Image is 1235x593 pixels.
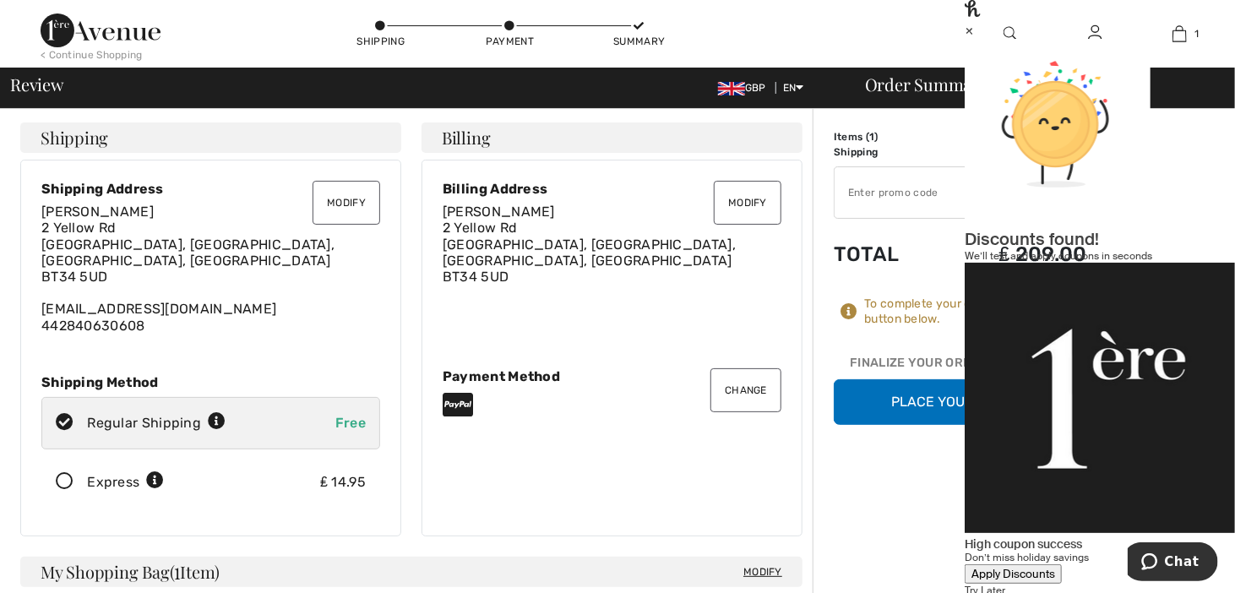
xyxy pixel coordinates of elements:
[442,129,490,146] span: Billing
[41,374,380,390] div: Shipping Method
[1195,26,1200,41] span: 1
[743,563,782,580] span: Modify
[1088,24,1102,44] img: My Info
[783,82,804,94] span: EN
[41,14,160,47] img: 1ère Avenue
[87,413,226,433] div: Regular Shipping
[356,34,406,49] div: Shipping
[443,220,736,285] span: 2 Yellow Rd [GEOGRAPHIC_DATA], [GEOGRAPHIC_DATA], [GEOGRAPHIC_DATA], [GEOGRAPHIC_DATA] BT34 5UD
[864,296,1087,327] div: To complete your order, press the button below.
[942,129,1087,144] td: ₤ 209.00
[41,204,380,334] div: [EMAIL_ADDRESS][DOMAIN_NAME] 442840630608
[1075,24,1116,45] a: Sign In
[443,204,555,220] span: [PERSON_NAME]
[41,129,108,146] span: Shipping
[834,379,1087,425] button: Place Your Order
[170,560,220,583] span: ( Item)
[485,34,536,49] div: Payment
[834,129,942,144] td: Items ( )
[443,368,781,384] div: Payment Method
[834,226,942,283] td: Total
[335,415,366,431] span: Free
[834,144,942,160] td: Shipping
[1172,24,1187,44] img: My Bag
[87,472,164,492] div: Express
[714,181,781,225] button: Modify
[41,204,154,220] span: [PERSON_NAME]
[1138,24,1221,44] a: 1
[41,220,335,285] span: 2 Yellow Rd [GEOGRAPHIC_DATA], [GEOGRAPHIC_DATA], [GEOGRAPHIC_DATA], [GEOGRAPHIC_DATA] BT34 5UD
[1128,542,1218,585] iframe: Opens a widget where you can chat to one of our agents
[174,559,180,581] span: 1
[869,131,874,143] span: 1
[613,34,664,49] div: Summary
[20,557,802,587] h4: My Shopping Bag
[313,181,380,225] button: Modify
[718,82,745,95] img: UK Pound
[942,226,1087,283] td: ₤ 209.00
[41,181,380,197] div: Shipping Address
[942,144,1087,160] td: Free
[835,167,1040,218] input: Promo code
[10,76,63,93] span: Review
[710,368,781,412] button: Change
[41,47,143,63] div: < Continue Shopping
[1004,24,1018,44] img: search the website
[834,354,1087,379] div: Finalize Your Order with PayPal
[1040,185,1074,200] span: Apply
[845,76,1225,93] div: Order Summary
[443,181,781,197] div: Billing Address
[718,82,773,94] span: GBP
[320,472,366,492] div: ₤ 14.95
